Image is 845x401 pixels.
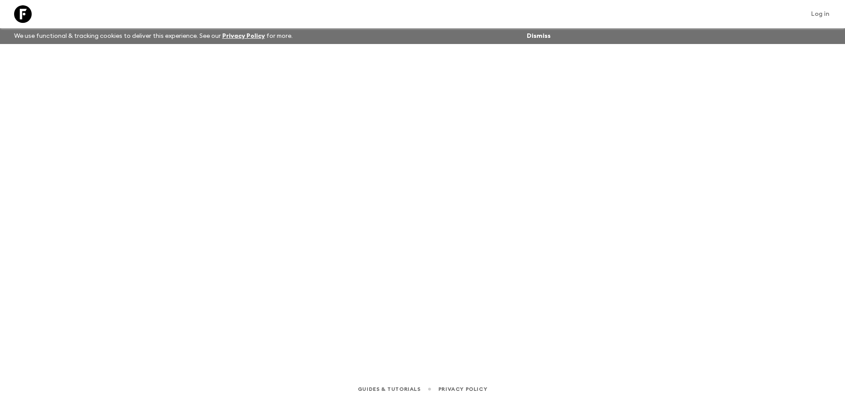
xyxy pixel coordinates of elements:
a: Log in [806,8,834,20]
a: Privacy Policy [438,384,487,394]
button: Dismiss [525,30,553,42]
a: Privacy Policy [222,33,265,39]
a: Guides & Tutorials [358,384,421,394]
p: We use functional & tracking cookies to deliver this experience. See our for more. [11,28,296,44]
